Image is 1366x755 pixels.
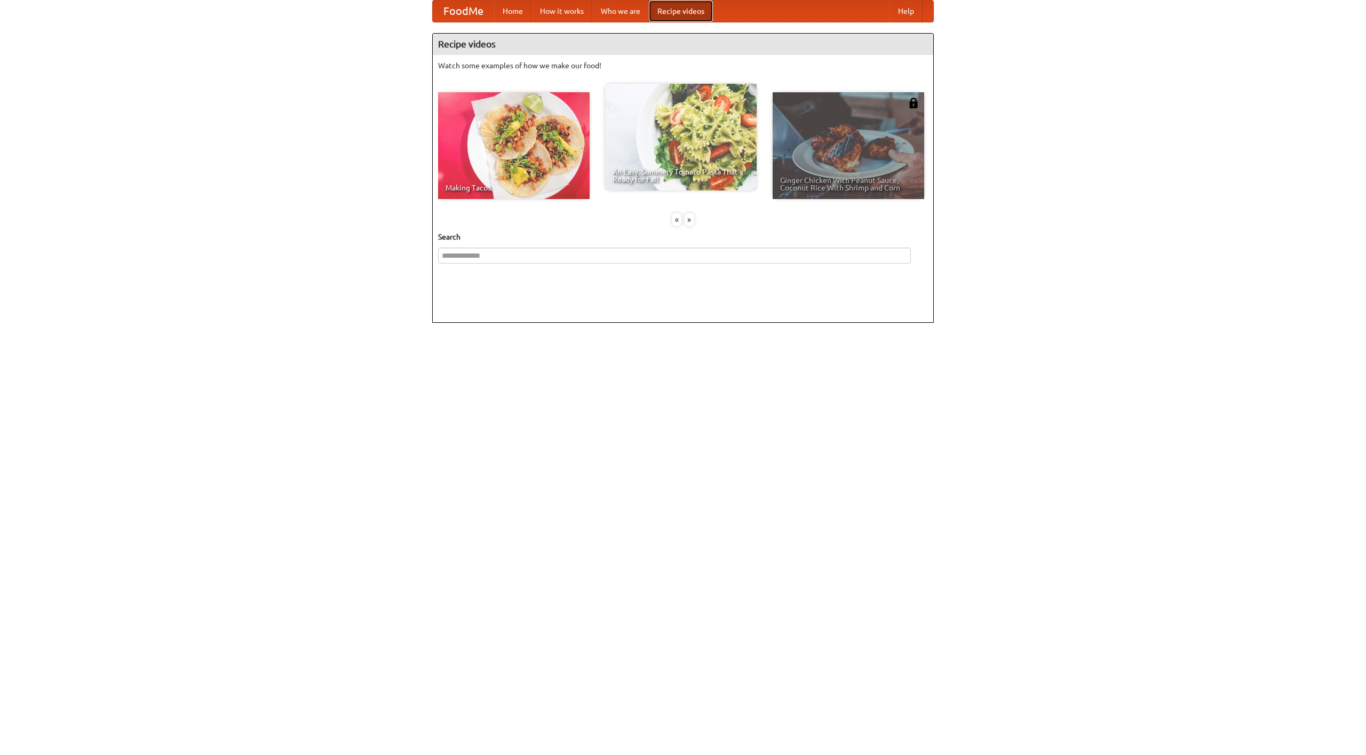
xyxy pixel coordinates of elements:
a: Who we are [592,1,649,22]
h5: Search [438,232,928,242]
p: Watch some examples of how we make our food! [438,60,928,71]
span: Making Tacos [446,184,582,192]
a: Home [494,1,531,22]
a: How it works [531,1,592,22]
a: Recipe videos [649,1,713,22]
h4: Recipe videos [433,34,933,55]
a: An Easy, Summery Tomato Pasta That's Ready for Fall [605,84,757,190]
div: » [685,213,694,226]
span: An Easy, Summery Tomato Pasta That's Ready for Fall [613,168,749,183]
a: Making Tacos [438,92,590,199]
a: FoodMe [433,1,494,22]
div: « [672,213,681,226]
img: 483408.png [908,98,919,108]
a: Help [890,1,923,22]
